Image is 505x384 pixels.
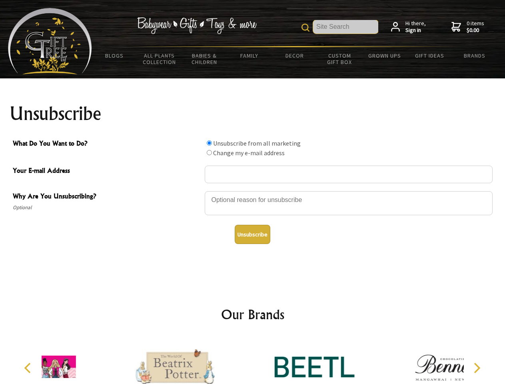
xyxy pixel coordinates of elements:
[405,20,426,34] span: Hi there,
[13,138,201,150] span: What Do You Want to Do?
[452,47,497,64] a: Brands
[10,104,496,123] h1: Unsubscribe
[8,8,92,74] img: Babyware - Gifts - Toys and more...
[467,27,484,34] strong: $0.00
[13,166,201,177] span: Your E-mail Address
[405,27,426,34] strong: Sign in
[213,139,301,147] label: Unsubscribe from all marketing
[362,47,407,64] a: Grown Ups
[207,140,212,146] input: What Do You Want to Do?
[13,191,201,203] span: Why Are You Unsubscribing?
[182,47,227,70] a: Babies & Children
[235,225,270,244] button: Unsubscribe
[16,305,489,324] h2: Our Brands
[205,166,493,183] input: Your E-mail Address
[468,359,485,377] button: Next
[227,47,272,64] a: Family
[301,24,309,32] img: product search
[467,20,484,34] span: 0 items
[407,47,452,64] a: Gift Ideas
[317,47,362,70] a: Custom Gift Box
[313,20,378,34] input: Site Search
[13,203,201,212] span: Optional
[137,47,182,70] a: All Plants Collection
[207,150,212,155] input: What Do You Want to Do?
[213,149,285,157] label: Change my e-mail address
[20,359,38,377] button: Previous
[205,191,493,215] textarea: Why Are You Unsubscribing?
[137,17,257,34] img: Babywear - Gifts - Toys & more
[92,47,137,64] a: BLOGS
[451,20,484,34] a: 0 items$0.00
[391,20,426,34] a: Hi there,Sign in
[272,47,317,64] a: Decor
